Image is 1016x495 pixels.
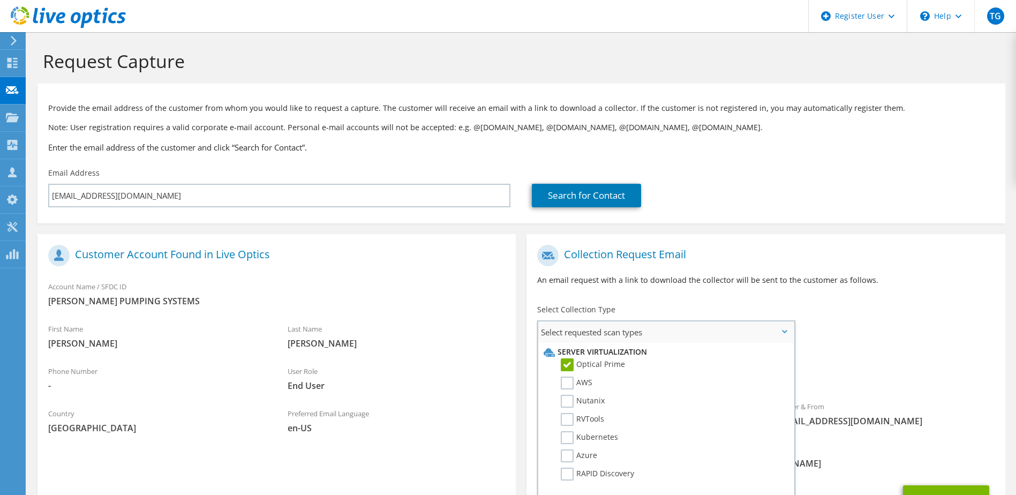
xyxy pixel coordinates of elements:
[532,184,641,207] a: Search for Contact
[288,337,506,349] span: [PERSON_NAME]
[48,422,266,434] span: [GEOGRAPHIC_DATA]
[37,275,516,312] div: Account Name / SFDC ID
[48,295,505,307] span: [PERSON_NAME] PUMPING SYSTEMS
[43,50,995,72] h1: Request Capture
[537,304,615,315] label: Select Collection Type
[537,274,994,286] p: An email request with a link to download the collector will be sent to the customer as follows.
[526,347,1005,390] div: Requested Collections
[48,141,995,153] h3: Enter the email address of the customer and click “Search for Contact”.
[48,337,266,349] span: [PERSON_NAME]
[48,245,500,266] h1: Customer Account Found in Live Optics
[526,438,1005,475] div: CC & Reply To
[987,7,1004,25] span: TG
[561,395,605,408] label: Nutanix
[288,422,506,434] span: en-US
[277,360,516,397] div: User Role
[37,402,277,439] div: Country
[561,358,625,371] label: Optical Prime
[37,318,277,355] div: First Name
[537,245,989,266] h1: Collection Request Email
[541,346,788,358] li: Server Virtualization
[920,11,930,21] svg: \n
[277,402,516,439] div: Preferred Email Language
[561,468,634,481] label: RAPID Discovery
[37,360,277,397] div: Phone Number
[277,318,516,355] div: Last Name
[766,395,1005,432] div: Sender & From
[288,380,506,392] span: End User
[561,431,618,444] label: Kubernetes
[777,415,995,427] span: [EMAIL_ADDRESS][DOMAIN_NAME]
[526,395,766,432] div: To
[538,321,793,343] span: Select requested scan types
[48,168,100,178] label: Email Address
[48,102,995,114] p: Provide the email address of the customer from whom you would like to request a capture. The cust...
[48,122,995,133] p: Note: User registration requires a valid corporate e-mail account. Personal e-mail accounts will ...
[48,380,266,392] span: -
[561,413,604,426] label: RVTools
[561,449,597,462] label: Azure
[561,377,592,389] label: AWS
